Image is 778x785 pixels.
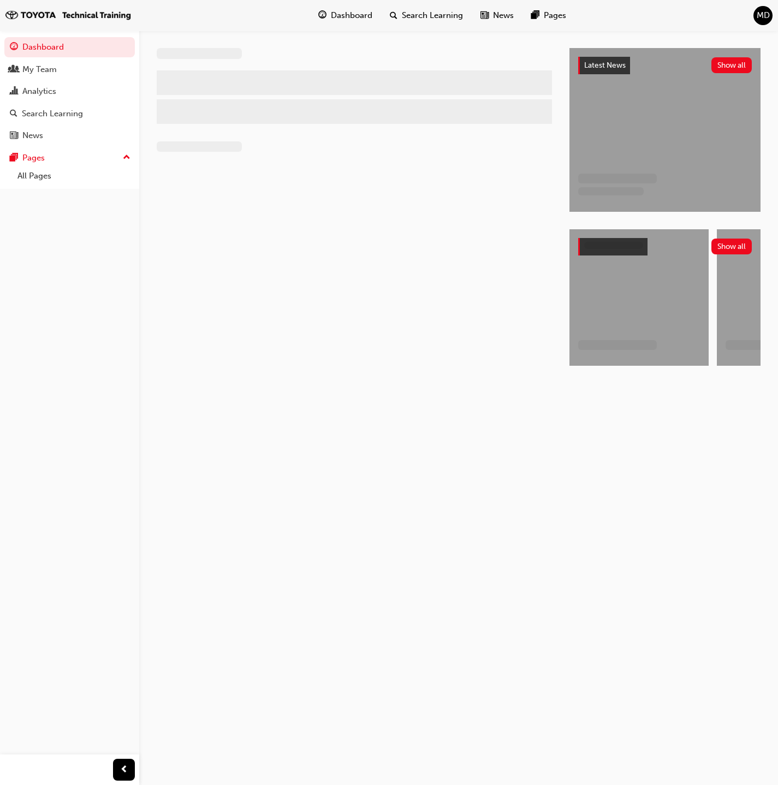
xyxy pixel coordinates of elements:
span: pages-icon [531,9,539,22]
span: guage-icon [10,43,18,52]
button: Show all [711,57,752,73]
a: guage-iconDashboard [310,4,381,27]
button: Pages [4,148,135,168]
span: news-icon [10,131,18,141]
span: guage-icon [318,9,326,22]
span: MD [757,9,770,22]
span: chart-icon [10,87,18,97]
button: DashboardMy TeamAnalyticsSearch LearningNews [4,35,135,148]
a: All Pages [13,168,135,185]
img: tt [5,10,131,21]
span: Search Learning [402,9,463,22]
a: News [4,126,135,146]
button: Show all [711,239,752,254]
span: people-icon [10,65,18,75]
span: pages-icon [10,153,18,163]
div: My Team [22,63,57,76]
div: Pages [22,152,45,164]
div: News [22,129,43,142]
span: Dashboard [331,9,372,22]
span: Pages [544,9,566,22]
span: Latest News [584,61,626,70]
span: up-icon [123,151,130,165]
a: Search Learning [4,104,135,124]
a: search-iconSearch Learning [381,4,472,27]
a: pages-iconPages [522,4,575,27]
a: news-iconNews [472,4,522,27]
div: Search Learning [22,108,83,120]
span: news-icon [480,9,489,22]
button: MD [753,6,773,25]
div: Analytics [22,85,56,98]
span: News [493,9,514,22]
span: search-icon [390,9,397,22]
span: search-icon [10,109,17,119]
a: Dashboard [4,37,135,57]
a: Latest NewsShow all [578,57,752,74]
a: Show all [578,238,752,255]
span: prev-icon [120,763,128,777]
a: Analytics [4,81,135,102]
a: My Team [4,60,135,80]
